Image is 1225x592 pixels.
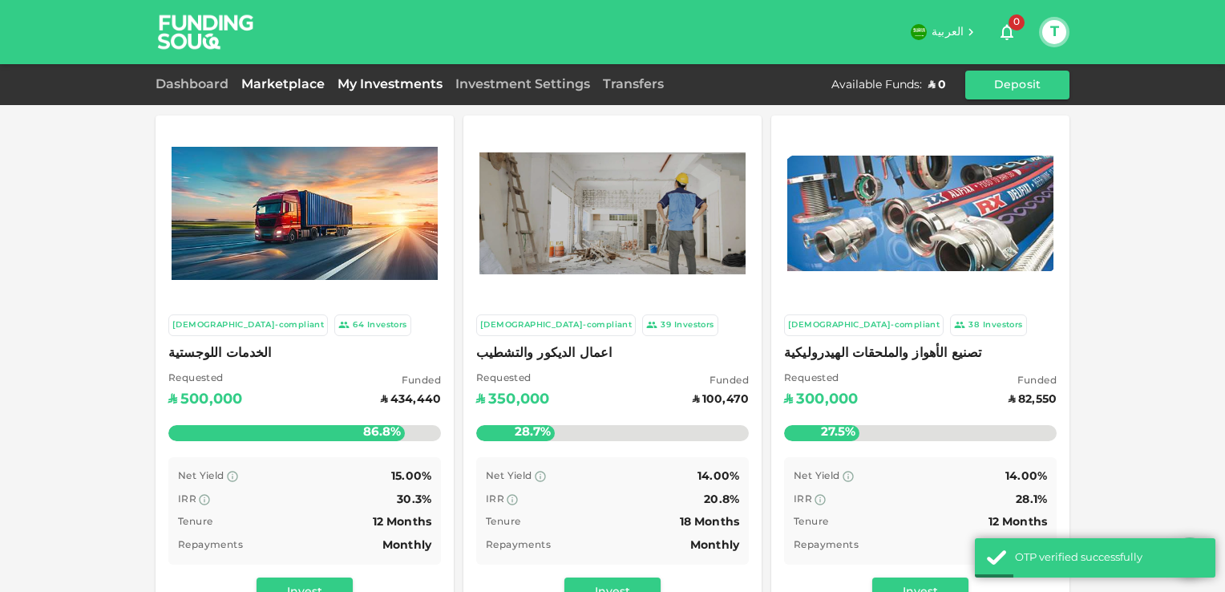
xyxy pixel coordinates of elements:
span: 12 Months [988,517,1047,528]
span: Tenure [794,517,828,527]
span: Requested [784,371,858,387]
span: العربية [932,26,964,38]
span: Repayments [486,541,551,550]
span: IRR [178,495,196,505]
div: Investors [367,318,407,332]
span: Tenure [178,517,212,527]
button: Deposit [965,71,1069,99]
span: 14.00% [1005,471,1047,482]
span: اعمال الديكور والتشطيب [476,343,749,365]
a: Investment Settings [449,79,596,91]
a: Marketplace [235,79,331,91]
div: ʢ 0 [928,77,946,93]
img: Marketplace Logo [479,152,746,274]
span: 20.8% [704,494,739,505]
img: Marketplace Logo [787,156,1053,271]
span: Repayments [178,541,243,550]
span: IRR [794,495,812,505]
span: Funded [1009,374,1057,390]
div: Investors [674,318,714,332]
span: 14.00% [697,471,739,482]
span: Requested [168,371,242,387]
span: Net Yield [178,472,224,481]
a: Transfers [596,79,670,91]
span: Net Yield [794,472,840,481]
button: 0 [991,16,1023,48]
div: Investors [983,318,1023,332]
div: [DEMOGRAPHIC_DATA]-compliant [172,318,324,332]
div: 39 [661,318,671,332]
span: Repayments [794,541,859,550]
span: 0 [1009,14,1025,30]
div: [DEMOGRAPHIC_DATA]-compliant [788,318,940,332]
span: Monthly [382,540,431,551]
div: 64 [353,318,364,332]
span: 30.3% [397,494,431,505]
span: Requested [476,371,549,387]
span: تصنيع الأهواز والملحقات الهيدروليكية [784,343,1057,365]
span: Funded [381,374,441,390]
a: My Investments [331,79,449,91]
span: الخدمات اللوجستية [168,343,441,365]
span: Tenure [486,517,520,527]
span: Funded [693,374,749,390]
div: 38 [968,318,980,332]
span: Net Yield [486,472,532,481]
div: OTP verified successfully [1015,550,1203,566]
span: Monthly [690,540,739,551]
img: flag-sa.b9a346574cdc8950dd34b50780441f57.svg [911,24,927,40]
div: Available Funds : [831,77,922,93]
img: Marketplace Logo [172,147,438,280]
span: 15.00% [391,471,431,482]
div: [DEMOGRAPHIC_DATA]-compliant [480,318,632,332]
span: 28.1% [1016,494,1047,505]
span: 18 Months [680,517,739,528]
a: Dashboard [156,79,235,91]
span: 12 Months [373,517,431,528]
button: T [1042,20,1066,44]
span: IRR [486,495,504,505]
